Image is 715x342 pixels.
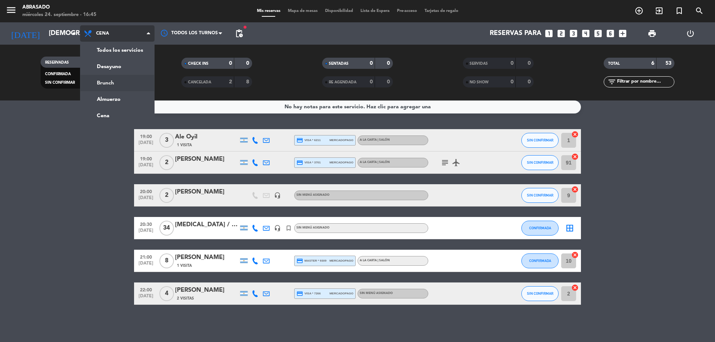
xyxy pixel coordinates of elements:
span: visa * 6211 [296,137,321,144]
span: Tarjetas de regalo [421,9,462,13]
span: 4 [159,286,174,301]
i: credit_card [296,290,303,297]
span: 2 [159,188,174,203]
span: CONFIRMADA [529,259,551,263]
i: arrow_drop_down [69,29,78,38]
span: 1 Visita [177,263,192,269]
input: Filtrar por nombre... [616,78,674,86]
strong: 0 [387,61,391,66]
span: A la carta | Salón [360,161,390,164]
strong: 0 [511,79,514,84]
span: 19:00 [137,132,155,140]
i: looks_4 [581,29,591,38]
span: Disponibilidad [321,9,357,13]
span: SIN CONFIRMAR [527,160,553,164]
strong: 6 [651,61,654,66]
i: cancel [571,186,579,193]
button: SIN CONFIRMAR [521,155,559,170]
span: [DATE] [137,140,155,149]
span: 22:00 [137,285,155,294]
a: Brunch [80,75,154,91]
i: menu [6,4,17,16]
i: looks_6 [606,29,615,38]
button: CONFIRMADA [521,221,559,236]
i: looks_3 [569,29,578,38]
span: SIN CONFIRMAR [527,291,553,295]
span: SIN CONFIRMAR [527,193,553,197]
button: SIN CONFIRMAR [521,188,559,203]
span: Cena [96,31,109,36]
i: airplanemode_active [452,158,461,167]
strong: 0 [370,61,373,66]
strong: 0 [528,61,532,66]
i: turned_in_not [675,6,684,15]
strong: 0 [370,79,373,84]
span: 2 Visitas [177,295,194,301]
i: border_all [565,224,574,233]
i: power_settings_new [686,29,695,38]
button: SIN CONFIRMAR [521,133,559,148]
div: [MEDICAL_DATA] / Mi Viaje a [GEOGRAPHIC_DATA] [175,220,238,230]
span: SERVIDAS [470,62,488,65]
span: 2 [159,155,174,170]
span: print [648,29,657,38]
i: add_box [618,29,627,38]
span: CHECK INS [188,62,209,65]
div: [PERSON_NAME] [175,154,238,164]
div: [PERSON_NAME] [175,187,238,197]
i: cancel [571,131,579,138]
span: 3 [159,133,174,148]
span: 20:30 [137,220,155,228]
span: pending_actions [235,29,244,38]
i: cancel [571,284,579,291]
strong: 0 [229,61,232,66]
span: SIN CONFIRMAR [45,81,75,84]
i: [DATE] [6,25,45,42]
strong: 0 [528,79,532,84]
span: [DATE] [137,228,155,237]
button: menu [6,4,17,18]
i: subject [441,158,449,167]
strong: 53 [665,61,673,66]
a: Cena [80,108,154,124]
i: turned_in_not [285,225,292,231]
span: visa * 3701 [296,159,321,166]
span: [DATE] [137,195,155,204]
span: Lista de Espera [357,9,393,13]
span: A la carta | Salón [360,138,390,141]
i: looks_two [556,29,566,38]
i: credit_card [296,137,303,144]
span: 20:00 [137,187,155,195]
i: cancel [571,251,579,259]
span: [DATE] [137,261,155,269]
span: 21:00 [137,252,155,261]
div: [PERSON_NAME] [175,285,238,295]
span: CANCELADA [188,80,211,84]
i: filter_list [607,77,616,86]
span: Mapa de mesas [284,9,321,13]
span: visa * 7266 [296,290,321,297]
span: RESERVADAS [45,61,69,64]
span: Sin menú asignado [296,226,330,229]
a: Almuerzo [80,91,154,108]
span: mercadopago [330,160,353,165]
div: [PERSON_NAME] [175,253,238,262]
span: [DATE] [137,163,155,171]
span: Sin menú asignado [296,194,330,196]
span: RE AGENDADA [329,80,356,84]
strong: 2 [229,79,232,84]
span: mercadopago [330,291,353,296]
span: 34 [159,221,174,236]
div: Ale Oyil [175,132,238,142]
span: Reservas para [490,30,541,37]
strong: 0 [246,61,251,66]
strong: 8 [246,79,251,84]
div: LOG OUT [671,22,709,45]
span: TOTAL [608,62,620,65]
span: master * 9309 [296,258,327,264]
span: mercadopago [330,258,353,263]
span: SENTADAS [329,62,349,65]
span: 8 [159,253,174,268]
span: SIN CONFIRMAR [527,138,553,142]
i: looks_one [544,29,554,38]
